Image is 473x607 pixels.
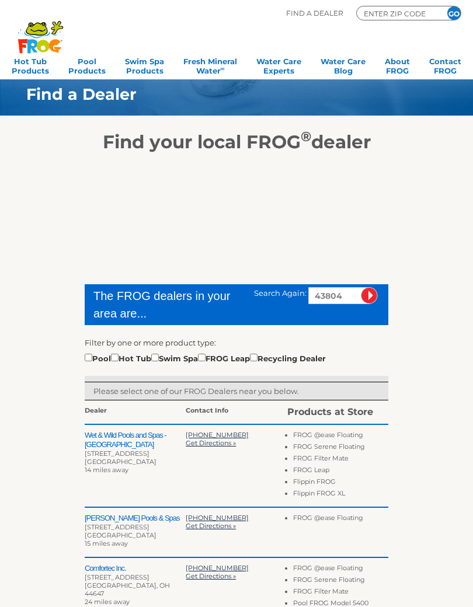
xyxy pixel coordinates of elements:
[221,65,225,72] sup: ∞
[293,575,388,587] li: FROG Serene Floating
[85,531,186,539] div: [GEOGRAPHIC_DATA]
[85,431,186,449] h2: Wet & Wild Pools and Spas - [GEOGRAPHIC_DATA]
[385,53,410,76] a: AboutFROG
[186,522,236,530] a: Get Directions »
[361,287,378,304] input: Submit
[85,598,130,606] span: 24 miles away
[85,564,186,573] h2: Comfortec Inc.
[256,53,301,76] a: Water CareExperts
[85,573,186,581] div: [STREET_ADDRESS]
[186,431,249,439] a: [PHONE_NUMBER]
[293,431,388,442] li: FROG @ease Floating
[12,53,49,76] a: Hot TubProducts
[293,466,388,477] li: FROG Leap
[85,581,186,598] div: [GEOGRAPHIC_DATA], OH 44647
[186,572,236,580] a: Get Directions »
[85,458,186,466] div: [GEOGRAPHIC_DATA]
[68,53,106,76] a: PoolProducts
[85,337,216,348] label: Filter by one or more product type:
[286,6,343,20] p: Find A Dealer
[85,539,128,547] span: 15 miles away
[293,564,388,575] li: FROG @ease Floating
[293,514,388,525] li: FROG @ease Floating
[293,587,388,599] li: FROG Filter Mate
[254,288,307,298] span: Search Again:
[85,466,128,474] span: 14 miles away
[186,406,287,418] div: Contact Info
[85,514,186,523] h2: [PERSON_NAME] Pools & Spas
[429,53,461,76] a: ContactFROG
[301,128,311,145] sup: ®
[321,53,366,76] a: Water CareBlog
[12,6,69,54] img: Frog Products Logo
[85,351,326,364] div: Pool Hot Tub Swim Spa FROG Leap Recycling Dealer
[293,477,388,489] li: Flippin FROG
[293,489,388,501] li: Flippin FROG XL
[26,85,419,103] h1: Find a Dealer
[293,442,388,454] li: FROG Serene Floating
[186,564,249,572] a: [PHONE_NUMBER]
[93,385,380,397] p: Please select one of our FROG Dealers near you below.
[186,439,236,447] a: Get Directions »
[287,406,388,418] div: Products at Store
[293,454,388,466] li: FROG Filter Mate
[183,53,237,76] a: Fresh MineralWater∞
[85,449,186,458] div: [STREET_ADDRESS]
[93,287,241,322] div: The FROG dealers in your area are...
[85,523,186,531] div: [STREET_ADDRESS]
[85,406,186,418] div: Dealer
[9,131,464,153] h2: Find your local FROG dealer
[447,6,461,20] input: GO
[125,53,164,76] a: Swim SpaProducts
[186,514,249,522] a: [PHONE_NUMBER]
